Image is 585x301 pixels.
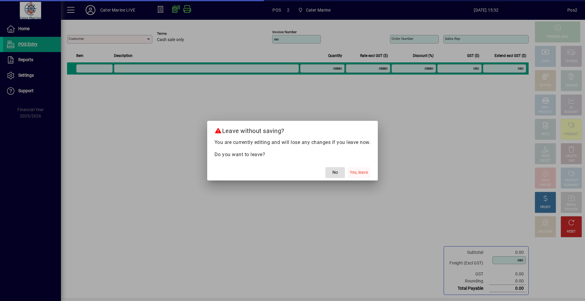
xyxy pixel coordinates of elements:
span: No [332,169,338,176]
p: Do you want to leave? [214,151,371,158]
h2: Leave without saving? [207,121,378,138]
span: Yes, leave [350,169,368,176]
button: Yes, leave [347,167,370,178]
button: No [325,167,345,178]
p: You are currently editing and will lose any changes if you leave now. [214,139,371,146]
